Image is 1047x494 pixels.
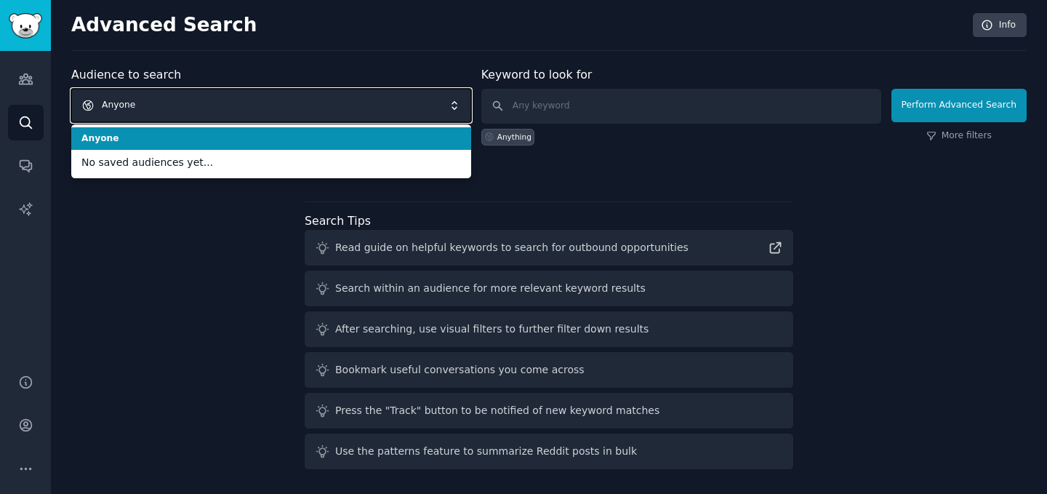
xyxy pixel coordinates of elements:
h2: Advanced Search [71,14,965,37]
button: Perform Advanced Search [891,89,1027,122]
div: Press the "Track" button to be notified of new keyword matches [335,403,659,418]
input: Any keyword [481,89,881,124]
div: Bookmark useful conversations you come across [335,362,585,378]
div: After searching, use visual filters to further filter down results [335,322,649,337]
label: Search Tips [305,214,371,228]
span: No saved audiences yet... [81,155,461,170]
div: Anything [497,132,531,142]
div: Read guide on helpful keywords to search for outbound opportunities [335,240,689,255]
a: More filters [926,130,992,143]
a: Info [973,13,1027,38]
div: Use the patterns feature to summarize Reddit posts in bulk [335,444,637,459]
div: Search within an audience for more relevant keyword results [335,281,646,296]
button: Anyone [71,89,471,122]
img: GummySearch logo [9,13,42,39]
label: Audience to search [71,68,181,81]
ul: Anyone [71,124,471,178]
label: Keyword to look for [481,68,593,81]
span: Anyone [81,132,461,146]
